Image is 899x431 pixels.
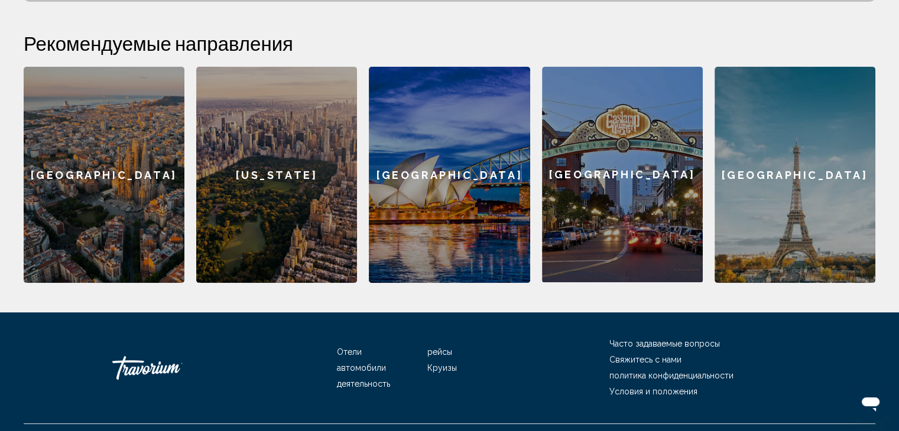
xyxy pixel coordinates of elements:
a: Свяжитесь с нами [609,355,681,364]
a: Круизы [427,363,457,373]
a: Отели [337,347,362,357]
a: автомобили [337,363,386,373]
a: [GEOGRAPHIC_DATA] [542,67,703,283]
h2: Рекомендуемые направления [24,31,875,55]
iframe: Кнопка запуска окна обмена сообщениями [852,384,890,422]
a: Часто задаваемые вопросы [609,339,720,348]
a: рейсы [427,347,452,357]
a: [US_STATE] [196,67,357,283]
a: [GEOGRAPHIC_DATA] [715,67,875,283]
a: [GEOGRAPHIC_DATA] [24,67,184,283]
a: политика конфиденциальности [609,371,734,380]
a: Травориум [112,350,231,386]
a: деятельность [337,379,390,388]
a: Условия и положения [609,387,697,396]
a: [GEOGRAPHIC_DATA] [369,67,530,283]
